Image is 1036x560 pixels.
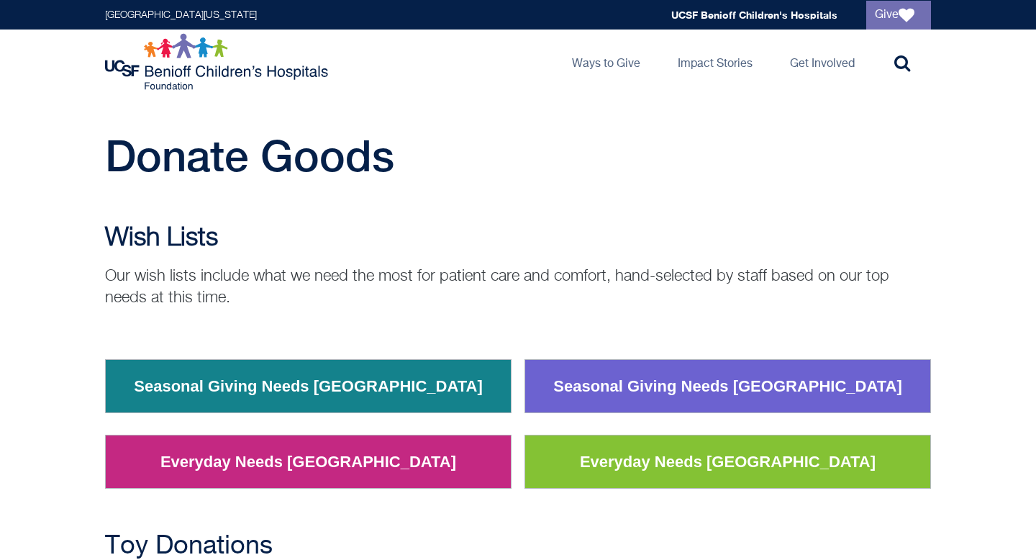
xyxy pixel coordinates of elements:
h2: Wish Lists [105,224,931,253]
img: Logo for UCSF Benioff Children's Hospitals Foundation [105,33,332,91]
a: Ways to Give [560,30,652,94]
a: [GEOGRAPHIC_DATA][US_STATE] [105,10,257,20]
span: Donate Goods [105,130,394,181]
a: Impact Stories [666,30,764,94]
a: Everyday Needs [GEOGRAPHIC_DATA] [150,443,467,481]
a: Everyday Needs [GEOGRAPHIC_DATA] [569,443,886,481]
a: Get Involved [778,30,866,94]
p: Our wish lists include what we need the most for patient care and comfort, hand-selected by staff... [105,266,931,309]
a: Seasonal Giving Needs [GEOGRAPHIC_DATA] [123,368,494,405]
a: Give [866,1,931,30]
a: UCSF Benioff Children's Hospitals [671,9,837,21]
a: Seasonal Giving Needs [GEOGRAPHIC_DATA] [542,368,913,405]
